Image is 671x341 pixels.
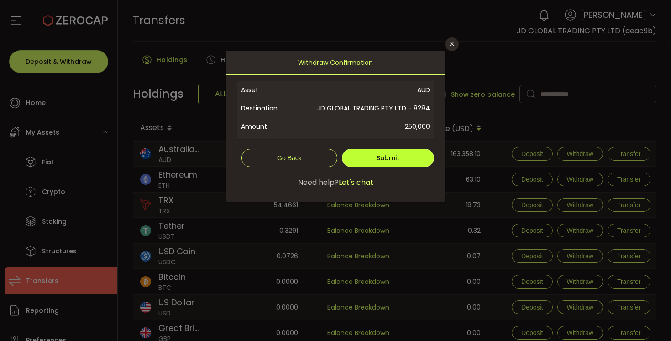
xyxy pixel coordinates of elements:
[339,177,373,188] span: Let's chat
[241,99,299,117] span: Destination
[445,37,459,51] button: Close
[299,81,430,99] span: AUD
[299,99,430,117] span: JD GLOBAL TRADING PTY LTD - 8284
[299,117,430,136] span: 250,000
[298,177,339,188] span: Need help?
[241,81,299,99] span: Asset
[377,153,399,163] span: Submit
[342,149,434,167] button: Submit
[241,149,337,167] button: Go Back
[562,242,671,341] div: 聊天小组件
[277,154,302,162] span: Go Back
[241,117,299,136] span: Amount
[562,242,671,341] iframe: Chat Widget
[298,51,373,74] span: Withdraw Confirmation
[226,51,445,202] div: dialog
